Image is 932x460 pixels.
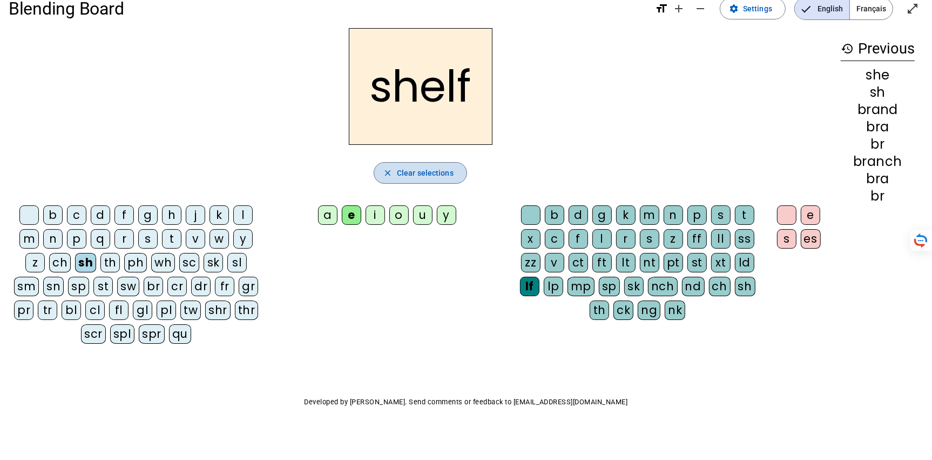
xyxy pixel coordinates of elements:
[545,229,564,249] div: c
[342,205,361,225] div: e
[655,2,668,15] mat-icon: format_size
[687,205,707,225] div: p
[124,253,147,272] div: ph
[110,324,135,344] div: spl
[179,253,199,272] div: sc
[138,229,158,249] div: s
[233,229,253,249] div: y
[664,253,683,272] div: pt
[640,205,659,225] div: m
[14,277,39,296] div: sm
[91,205,110,225] div: d
[521,229,541,249] div: x
[735,229,754,249] div: ss
[613,301,633,320] div: ck
[520,277,539,296] div: lf
[67,229,86,249] div: p
[544,277,563,296] div: lp
[144,277,163,296] div: br
[43,229,63,249] div: n
[43,205,63,225] div: b
[801,205,820,225] div: e
[711,253,731,272] div: xt
[349,28,492,145] h2: shelf
[624,277,644,296] div: sk
[109,301,129,320] div: fl
[210,205,229,225] div: k
[638,301,660,320] div: ng
[599,277,620,296] div: sp
[49,253,71,272] div: ch
[100,253,120,272] div: th
[169,324,191,344] div: qu
[545,205,564,225] div: b
[38,301,57,320] div: tr
[210,229,229,249] div: w
[687,229,707,249] div: ff
[133,301,152,320] div: gl
[665,301,685,320] div: nk
[9,396,923,409] p: Developed by [PERSON_NAME]. Send comments or feedback to [EMAIL_ADDRESS][DOMAIN_NAME]
[85,301,105,320] div: cl
[138,205,158,225] div: g
[841,121,915,134] div: bra
[569,229,588,249] div: f
[841,86,915,99] div: sh
[204,253,223,272] div: sk
[640,229,659,249] div: s
[81,324,106,344] div: scr
[735,253,754,272] div: ld
[162,229,181,249] div: t
[592,229,612,249] div: l
[67,205,86,225] div: c
[569,253,588,272] div: ct
[841,42,854,55] mat-icon: history
[139,324,165,344] div: spr
[239,277,258,296] div: gr
[569,205,588,225] div: d
[711,229,731,249] div: ll
[227,253,247,272] div: sl
[616,229,636,249] div: r
[841,155,915,168] div: branch
[590,301,609,320] div: th
[616,205,636,225] div: k
[801,229,821,249] div: es
[374,162,467,184] button: Clear selections
[709,277,731,296] div: ch
[19,229,39,249] div: m
[906,2,919,15] mat-icon: open_in_full
[735,205,754,225] div: t
[841,69,915,82] div: she
[841,138,915,151] div: br
[616,253,636,272] div: lt
[389,205,409,225] div: o
[743,2,772,15] span: Settings
[215,277,234,296] div: fr
[114,205,134,225] div: f
[592,253,612,272] div: ft
[117,277,139,296] div: sw
[682,277,705,296] div: nd
[157,301,176,320] div: pl
[62,301,81,320] div: bl
[43,277,64,296] div: sn
[68,277,89,296] div: sp
[383,168,393,178] mat-icon: close
[841,103,915,116] div: brand
[186,229,205,249] div: v
[162,205,181,225] div: h
[191,277,211,296] div: dr
[568,277,595,296] div: mp
[25,253,45,272] div: z
[437,205,456,225] div: y
[694,2,707,15] mat-icon: remove
[664,229,683,249] div: z
[114,229,134,249] div: r
[521,253,541,272] div: zz
[777,229,796,249] div: s
[318,205,337,225] div: a
[841,190,915,203] div: br
[235,301,259,320] div: thr
[664,205,683,225] div: n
